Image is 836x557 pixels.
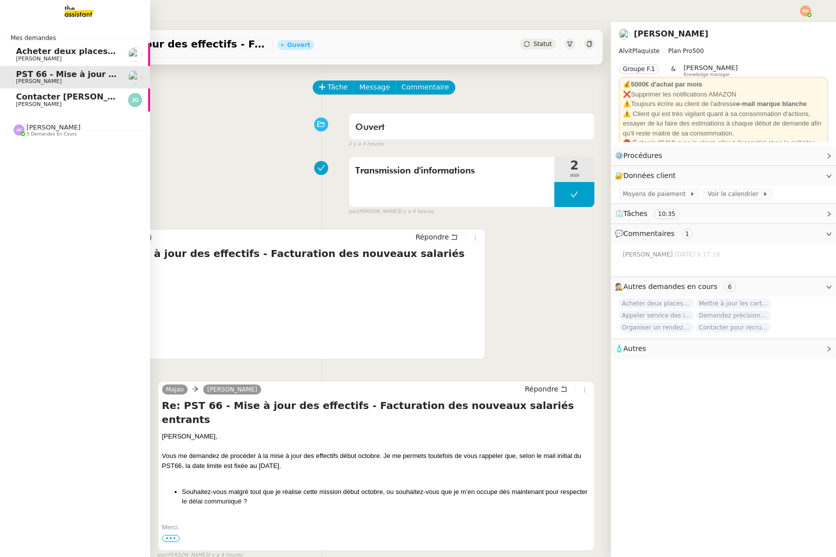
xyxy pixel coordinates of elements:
span: 2 [554,159,594,171]
div: 🕵️Autres demandes en cours 6 [611,277,836,296]
span: Contacter pour recrutement [PERSON_NAME] [696,322,771,332]
span: Répondre [415,232,449,242]
span: Organiser un rendez-vous pour accès FFB [619,322,694,332]
span: Knowledge manager [684,72,730,77]
img: svg [14,124,25,135]
img: svg [128,93,142,107]
nz-tag: 6 [724,282,736,292]
span: ⚙️ [615,150,667,161]
small: [PERSON_NAME] [349,207,434,216]
span: Demandez précision sur demandes QUALIBAT [696,310,771,320]
strong: e-mail marque blanche [736,100,807,107]
button: Répondre [412,231,461,242]
div: 💬Commentaires 1 [611,224,836,243]
span: [PERSON_NAME] [16,78,62,84]
span: Autres [623,344,646,352]
div: ⚠️ Client qui est très vigilant quant à sa consommation d'actions, essayer de lui faire des estim... [623,109,824,138]
li: Souhaitez-vous malgré tout que je réalise cette mission début octobre, ou souhaitez-vous que je m... [182,487,590,506]
button: Tâche [313,80,354,94]
span: Données client [623,171,676,179]
span: Ouvert [355,123,385,132]
span: Transmission d'informations [355,163,548,178]
nz-tag: 10:35 [654,209,679,219]
span: [DATE] à 17:19 [675,250,722,259]
img: users%2F0v3yA2ZOZBYwPN7V38GNVTYjOQj1%2Favatar%2Fa58eb41e-cbb7-4128-9131-87038ae72dcb [128,47,142,61]
img: svg [800,5,811,16]
span: [PERSON_NAME] [27,123,81,131]
span: 🕵️ [615,282,740,290]
span: PST 66 - Mise à jour des effectifs - Facturation des nouveaux salariés entrants [52,39,269,49]
nz-tag: Groupe F.1 [619,64,659,74]
span: Voir le calendrier [707,189,762,199]
img: users%2F0v3yA2ZOZBYwPN7V38GNVTYjOQj1%2Favatar%2Fa58eb41e-cbb7-4128-9131-87038ae72dcb [619,28,630,39]
span: Procédures [623,151,662,159]
img: users%2F0v3yA2ZOZBYwPN7V38GNVTYjOQj1%2Favatar%2Fa58eb41e-cbb7-4128-9131-87038ae72dcb [128,70,142,84]
span: [PERSON_NAME] [684,64,738,71]
div: ⚙️Procédures [611,146,836,165]
span: Message [359,81,390,93]
span: 5 demandes en cours [27,131,77,137]
button: Message [353,80,396,94]
span: Acheter deux places de concert VIP [16,46,176,56]
div: Supprimer les notifications AMAZON [623,89,824,99]
div: [PERSON_NAME], [162,431,590,441]
span: Moyens de paiement [623,189,689,199]
span: 💬 [615,229,697,237]
span: & [671,64,675,77]
div: Ouvert [287,42,310,48]
h4: Re: PST 66 - Mise à jour des effectifs - Facturation des nouveaux salariés entrants [162,398,590,426]
span: Tâche [328,81,348,93]
span: Tâches [623,209,647,217]
span: Appeler service des impôts foncier [619,310,694,320]
span: Acheter deux places de concert VIP [619,298,694,308]
span: ⏲️ [615,209,688,217]
span: Commentaire [402,81,449,93]
span: par [349,207,357,216]
span: Plan Pro [668,47,692,54]
a: [PERSON_NAME] [203,385,261,394]
strong: ❌ [623,90,631,98]
div: Vous me demandez de procéder à la mise à jour des effectifs début octobre. Je me permets toutefoi... [162,451,590,470]
span: il y a 4 heures [349,140,384,148]
nz-tag: 1 [681,229,693,239]
div: faites le alors, bien vu merci [53,279,481,289]
span: Autres demandes en cours [623,282,717,290]
span: il y a 4 heures [399,207,434,216]
div: Merci. [162,522,590,532]
div: 🔐Données client [611,166,836,185]
button: Commentaire [396,80,455,94]
a: Majao [162,385,188,394]
span: ••• [162,535,180,542]
strong: 💰5000€ d'achat par mois [623,80,702,88]
button: Répondre [521,383,571,394]
span: [PERSON_NAME] [16,101,62,107]
span: PST 66 - Mise à jour des effectifs - Facturation des nouveaux salariés entrants [16,69,369,79]
div: ⚠️Toujours écrire au client de l'adresse [623,99,824,109]
span: Mes demandes [5,33,62,43]
a: [PERSON_NAME] [634,29,708,38]
span: [PERSON_NAME] [623,250,675,259]
h4: Re: PST 66 - Mise à jour des effectifs - Facturation des nouveaux salariés entrants [53,246,481,274]
span: 🧴 [615,344,646,352]
span: Contacter [PERSON_NAME] pour régularisation facture [16,92,263,101]
div: 🧴Autres [611,339,836,358]
span: 🔐 [615,170,680,181]
span: Statut [533,40,552,47]
app-user-label: Knowledge manager [684,64,738,77]
div: 🔴 Éviter le "SAV" avec le client, aller à l'essentiel et ne le solliciter qu'en cas de besoin spé... [623,138,824,167]
span: 500 [692,47,704,54]
span: Répondre [525,384,558,394]
span: [PERSON_NAME] [16,55,62,62]
span: Mettre à jour les cartes pro BTP [696,298,771,308]
span: AlvitPlaquiste [619,47,660,54]
span: min [554,171,594,180]
div: ⏲️Tâches 10:35 [611,204,836,223]
span: Commentaires [623,229,674,237]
